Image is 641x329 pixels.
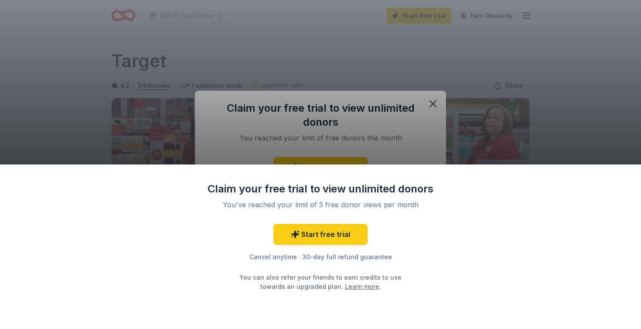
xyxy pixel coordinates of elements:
div: You can also refer your friends to earn credits to use towards an upgraded plan. . [232,273,409,291]
div: Cancel anytime · 30-day full refund guarantee [207,252,434,262]
div: Claim your free trial to view unlimited donors [207,182,434,196]
a: Learn more [345,282,379,291]
a: Start free trial [273,224,368,245]
div: You've reached your limit of 5 free donor views per month [218,199,423,210]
